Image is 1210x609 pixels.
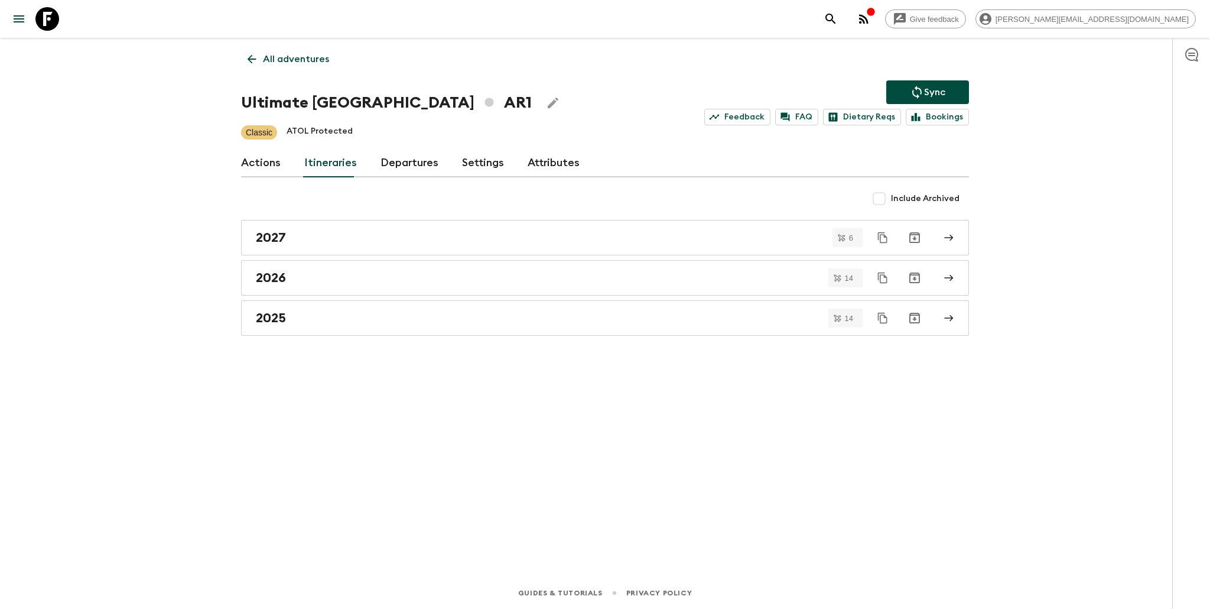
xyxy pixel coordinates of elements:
a: Bookings [906,109,969,125]
p: All adventures [263,52,329,66]
a: 2026 [241,260,969,296]
h2: 2026 [256,270,286,286]
a: Actions [241,149,281,177]
h2: 2027 [256,230,286,245]
a: Departures [380,149,438,177]
p: ATOL Protected [287,125,353,140]
span: 14 [838,315,860,322]
a: Settings [462,149,504,177]
button: Sync adventure departures to the booking engine [886,80,969,104]
p: Classic [246,127,272,138]
button: Edit Adventure Title [541,91,565,115]
button: Archive [903,226,926,250]
span: Give feedback [903,15,965,24]
div: [PERSON_NAME][EMAIL_ADDRESS][DOMAIN_NAME] [975,9,1196,28]
p: Sync [924,85,945,99]
a: Itineraries [304,149,357,177]
a: Privacy Policy [626,587,692,600]
button: Duplicate [872,307,893,329]
a: All adventures [241,47,336,71]
span: [PERSON_NAME][EMAIL_ADDRESS][DOMAIN_NAME] [989,15,1195,24]
a: 2025 [241,300,969,336]
a: Dietary Reqs [823,109,901,125]
button: menu [7,7,31,31]
h1: Ultimate [GEOGRAPHIC_DATA] AR1 [241,91,532,115]
button: Duplicate [872,227,893,248]
a: Give feedback [885,9,966,28]
span: Include Archived [891,193,959,205]
span: 14 [838,274,860,282]
h2: 2025 [256,310,286,326]
a: Feedback [704,109,770,125]
a: 2027 [241,220,969,255]
a: FAQ [775,109,818,125]
button: Duplicate [872,267,893,289]
button: Archive [903,306,926,330]
button: Archive [903,266,926,290]
a: Attributes [528,149,580,177]
a: Guides & Tutorials [518,587,603,600]
button: search adventures [819,7,843,31]
span: 6 [842,234,860,242]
